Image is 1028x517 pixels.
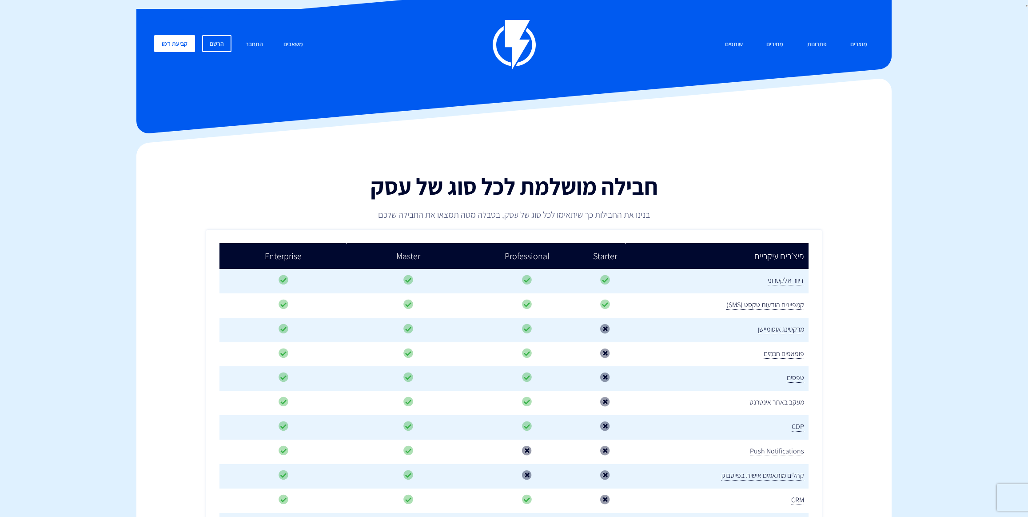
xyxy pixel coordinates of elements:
[273,208,754,221] p: בנינו את החבילות כך שיתאימו לכל סוג של עסק, בטבלה מטה תמצאו את החבילה שלכם
[273,174,754,199] h1: חבילה מושלמת לכל סוג של עסק
[239,35,270,54] a: התחבר
[718,35,749,54] a: שותפים
[844,35,874,54] a: מוצרים
[585,243,626,269] td: Starter
[721,471,804,481] span: קהלים מותאמים אישית בפייסבוק
[347,243,469,269] td: Master
[787,373,804,383] span: טפסים
[791,495,804,505] span: CRM
[792,422,804,432] span: CDP
[219,243,347,269] td: Enterprise
[768,276,804,285] span: דיוור אלקטרוני
[154,35,195,52] a: קביעת דמו
[202,35,231,52] a: הרשם
[277,35,310,54] a: משאבים
[758,325,804,334] span: מרקטינג אוטומיישן
[750,446,804,456] span: Push Notifications
[764,349,804,359] span: פופאפים חכמים
[749,397,804,407] span: מעקב באתר אינטרנט
[470,243,585,269] td: Professional
[726,300,804,310] span: קמפיינים הודעות טקסט (SMS)
[625,243,809,269] td: פיצ׳רים עיקריים
[801,35,833,54] a: פתרונות
[760,35,790,54] a: מחירים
